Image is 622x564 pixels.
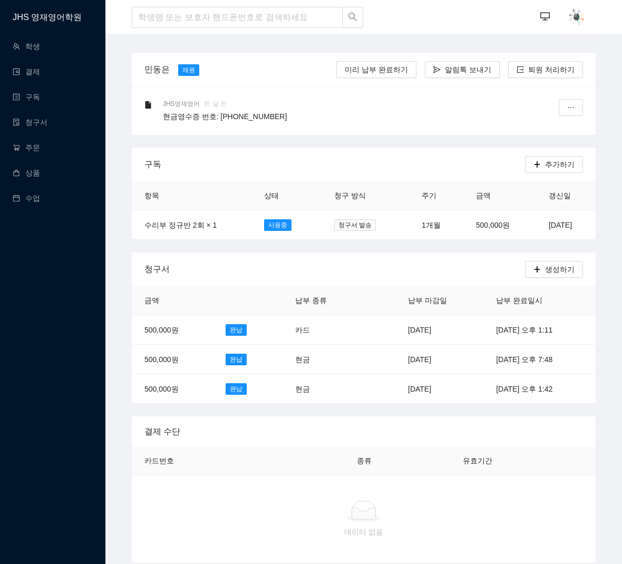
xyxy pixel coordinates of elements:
span: 한 달 전 [204,100,227,108]
a: profile구독 [13,93,40,101]
button: desktop [534,6,556,27]
div: 구독 [144,149,525,179]
button: plus추가하기 [525,156,583,173]
span: 청구서 발송 [334,219,376,231]
div: 결제 수단 [144,416,583,446]
td: 현금 [283,345,361,374]
a: shopping-cart주문 [13,143,40,152]
th: 납부 완료일시 [483,286,596,315]
td: 1개월 [409,210,463,240]
th: 금액 [463,181,536,210]
td: [DATE] 오후 1:11 [483,315,596,345]
span: 완납 [226,324,247,336]
span: file [144,101,152,109]
td: 현금 [283,374,361,404]
span: 완납 [226,354,247,365]
th: 유효기간 [450,446,596,475]
span: search [348,12,357,23]
a: shopping상품 [13,169,40,177]
td: 500,000원 [463,210,536,240]
span: 퇴원 처리하기 [528,64,575,75]
span: send [433,66,441,74]
th: 상태 [251,181,322,210]
span: 알림톡 보내기 [445,64,491,75]
span: 추가하기 [545,159,575,170]
th: 카드번호 [132,446,277,475]
td: 수리부 정규반 2회 × 1 [132,210,251,240]
th: 청구 방식 [322,181,409,210]
span: 완납 [226,383,247,395]
button: search [342,7,363,28]
p: 현금영수증 번호: [PHONE_NUMBER] [163,111,547,122]
td: [DATE] [395,345,483,374]
th: 갱신일 [536,181,596,210]
th: 주기 [409,181,463,210]
div: 청구서 [144,254,525,284]
button: export퇴원 처리하기 [508,61,583,78]
span: export [517,66,524,74]
button: 미리 납부 완료하기 [336,61,416,78]
td: [DATE] [536,210,596,240]
span: 사용중 [264,219,291,231]
button: send알림톡 보내기 [425,61,500,78]
div: 데이터 없음 [144,526,583,538]
span: desktop [540,12,550,23]
th: 납부 종류 [283,286,361,315]
span: plus [533,161,541,169]
a: calendar수업 [13,194,40,202]
span: ellipsis [567,104,575,112]
a: team학생 [13,42,40,51]
span: 미리 납부 완료하기 [345,64,408,75]
td: [DATE] [395,315,483,345]
span: plus [533,266,541,274]
a: file-done청구서 [13,118,47,127]
img: AAuE7mDoXpCatjYbFsrPngRLKPRV3HObE7Eyr2hcbN-bOg [568,9,585,26]
th: 종류 [344,446,450,475]
td: 카드 [283,315,361,345]
button: plus생성하기 [525,261,583,278]
th: 금액 [132,286,213,315]
span: 생성하기 [545,264,575,275]
td: [DATE] [395,374,483,404]
td: 500,000원 [132,374,213,404]
a: wallet결제 [13,67,40,76]
th: 항목 [132,181,251,210]
td: [DATE] 오후 1:42 [483,374,596,404]
span: JHS영재영어 [163,99,205,109]
td: 500,000원 [132,315,213,345]
input: 학생명 또는 보호자 핸드폰번호로 검색하세요 [132,7,343,28]
th: 납부 마감일 [395,286,483,315]
td: 500,000원 [132,345,213,374]
div: 민동은 [140,63,174,76]
span: 재원 [178,64,199,76]
td: [DATE] 오후 7:48 [483,345,596,374]
button: ellipsis [559,99,583,116]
